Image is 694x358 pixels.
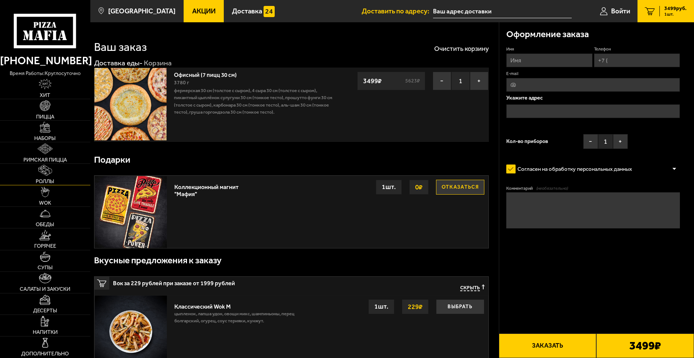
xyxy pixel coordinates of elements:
[433,4,572,18] input: Ваш адрес доставки
[470,72,488,90] button: +
[506,30,589,39] h3: Оформление заказа
[174,69,244,78] a: Офисный (7 пицц 30 см)
[406,300,425,314] strong: 229 ₽
[404,78,421,84] s: 5623 ₽
[174,79,189,86] span: 3780 г
[594,53,680,67] input: +7 (
[376,180,402,195] div: 1 шт.
[174,299,300,310] div: Классический Wok M
[368,299,394,314] div: 1 шт.
[264,6,274,17] img: 15daf4d41897b9f0e9f617042186c801.svg
[413,180,425,194] strong: 0 ₽
[94,176,488,248] a: Коллекционный магнит "Мафия"Отказаться0₽1шт.
[436,299,484,314] button: Выбрать
[460,284,480,291] span: Скрыть
[506,78,680,92] input: @
[36,179,54,184] span: Роллы
[21,351,69,356] span: Дополнительно
[629,340,661,351] b: 3499 ₽
[506,162,639,176] label: Согласен на обработку персональных данных
[506,53,592,67] input: Имя
[40,92,50,98] span: Хит
[232,8,262,15] span: Доставка
[94,59,143,67] a: Доставка еды-
[536,185,568,191] span: (необязательно)
[94,41,147,53] h1: Ваш заказ
[433,72,451,90] button: −
[451,72,470,90] span: 1
[33,329,58,335] span: Напитки
[434,45,489,52] button: Очистить корзину
[436,180,484,195] button: Отказаться
[361,74,384,88] strong: 3499 ₽
[113,277,349,286] span: Вок за 229 рублей при заказе от 1999 рублей
[506,71,680,77] label: E-mail
[34,136,56,141] span: Наборы
[598,134,613,149] span: 1
[460,284,485,291] button: Скрыть
[20,286,70,292] span: Салаты и закуски
[499,333,597,358] button: Заказать
[362,8,433,15] span: Доставить по адресу:
[36,222,54,227] span: Обеды
[594,46,680,52] label: Телефон
[144,58,172,68] div: Корзина
[36,114,54,119] span: Пицца
[108,8,175,15] span: [GEOGRAPHIC_DATA]
[39,200,51,205] span: WOK
[506,95,680,101] p: Укажите адрес
[613,134,628,149] button: +
[664,6,687,11] span: 3499 руб.
[192,8,216,15] span: Акции
[23,157,67,162] span: Римская пицца
[664,12,687,16] span: 1 шт.
[506,46,592,52] label: Имя
[611,8,630,15] span: Войти
[33,308,57,313] span: Десерты
[174,310,300,328] p: цыпленок, лапша удон, овощи микс, шампиньоны, перец болгарский, огурец, соус терияки, кунжут.
[38,265,53,270] span: Супы
[506,185,680,191] label: Комментарий
[94,256,222,265] h3: Вкусные предложения к заказу
[583,134,598,149] button: −
[34,243,56,248] span: Горячее
[94,155,130,164] h3: Подарки
[174,180,243,198] div: Коллекционный магнит "Мафия"
[174,87,335,116] p: Фермерская 30 см (толстое с сыром), 4 сыра 30 см (толстое с сыром), Пикантный цыплёнок сулугуни 3...
[506,139,548,144] span: Кол-во приборов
